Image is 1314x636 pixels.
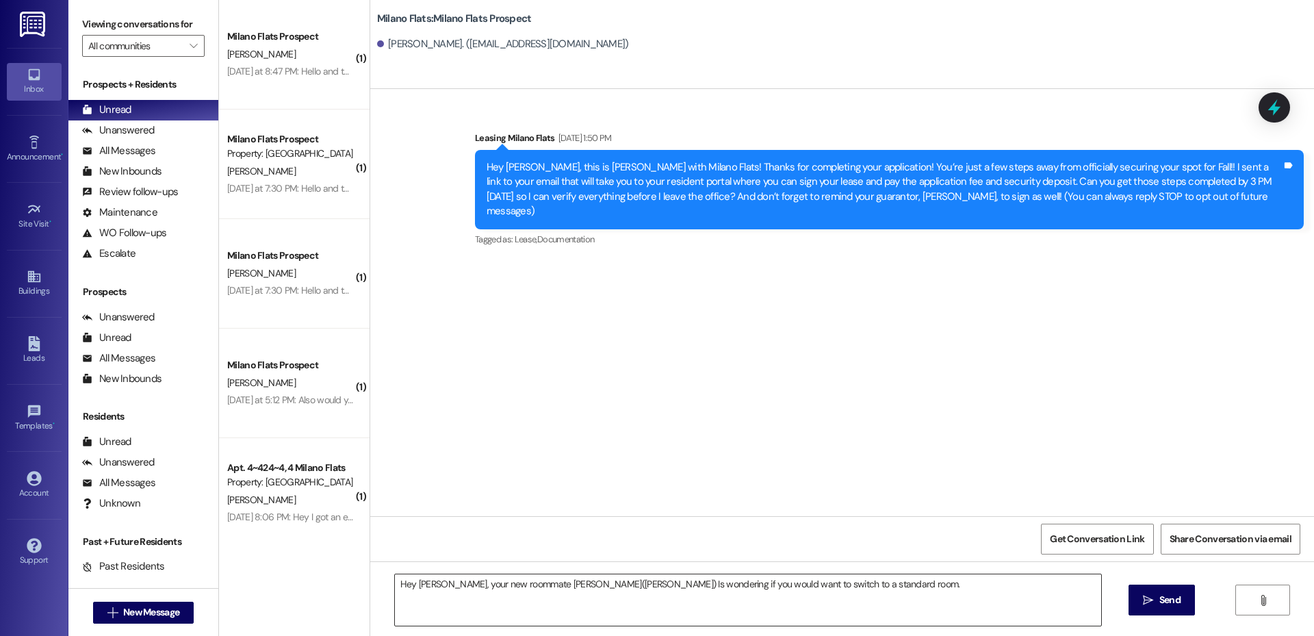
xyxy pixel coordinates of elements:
div: Property: [GEOGRAPHIC_DATA] Flats [227,147,354,161]
input: All communities [88,35,183,57]
span: [PERSON_NAME] [227,165,296,177]
button: New Message [93,602,194,624]
span: New Message [123,605,179,620]
div: Escalate [82,246,136,261]
div: [DATE] 1:50 PM [555,131,612,145]
div: Milano Flats Prospect [227,29,354,44]
span: • [53,419,55,429]
div: Past + Future Residents [68,535,218,549]
div: [DATE] at 7:30 PM: Hello and thank you for contacting Milano Flats. You have reached us after hou... [227,284,1124,296]
div: All Messages [82,351,155,366]
div: Review follow-ups [82,185,178,199]
div: Residents [68,409,218,424]
span: [PERSON_NAME] [227,267,296,279]
div: Unanswered [82,455,155,470]
div: Maintenance [82,205,157,220]
div: Unread [82,435,131,449]
div: [PERSON_NAME]. ([EMAIL_ADDRESS][DOMAIN_NAME]) [377,37,629,51]
div: Unread [82,103,131,117]
span: [PERSON_NAME] [227,377,296,389]
span: Share Conversation via email [1170,532,1291,546]
span: Documentation [537,233,595,245]
div: All Messages [82,476,155,490]
span: [PERSON_NAME] [227,48,296,60]
a: Templates • [7,400,62,437]
button: Share Conversation via email [1161,524,1300,555]
div: Milano Flats Prospect [227,132,354,147]
span: [PERSON_NAME] [227,494,296,506]
b: Milano Flats: Milano Flats Prospect [377,12,532,26]
span: Lease , [515,233,537,245]
div: Milano Flats Prospect [227,249,354,263]
div: Unread [82,331,131,345]
a: Site Visit • [7,198,62,235]
a: Leads [7,332,62,369]
div: Property: [GEOGRAPHIC_DATA] Flats [227,475,354,489]
i:  [107,607,118,618]
div: Unanswered [82,123,155,138]
div: Hey [PERSON_NAME], this is [PERSON_NAME] with Milano Flats! Thanks for completing your applicatio... [487,160,1282,219]
div: Unknown [82,496,140,511]
span: Get Conversation Link [1050,532,1144,546]
a: Inbox [7,63,62,100]
div: WO Follow-ups [82,226,166,240]
i:  [190,40,197,51]
div: Prospects + Residents [68,77,218,92]
div: Leasing Milano Flats [475,131,1304,150]
textarea: Hey [PERSON_NAME], your new roommate [PERSON_NAME]([PERSON_NAME]) Is wondering if you would want ... [395,574,1101,626]
div: Tagged as: [475,229,1304,249]
a: Buildings [7,265,62,302]
div: Milano Flats Prospect [227,358,354,372]
div: New Inbounds [82,164,162,179]
span: • [61,150,63,160]
i:  [1258,595,1268,606]
button: Send [1129,585,1195,615]
i:  [1143,595,1153,606]
div: [DATE] at 7:30 PM: Hello and thank you for contacting Milano Flats. You have reached us after hou... [227,182,1124,194]
button: Get Conversation Link [1041,524,1153,555]
a: Account [7,467,62,504]
label: Viewing conversations for [82,14,205,35]
div: Past Residents [82,559,165,574]
div: [DATE] at 5:12 PM: Also would you be able to tell me the mailing address for my apartment? [227,394,586,406]
div: [DATE] 8:06 PM: Hey I got an email saying I have an outstanding charge on my account preventing m... [227,511,792,523]
div: Apt. 4~424~4, 4 Milano Flats [227,461,354,475]
img: ResiDesk Logo [20,12,48,37]
div: New Inbounds [82,372,162,386]
div: Unanswered [82,310,155,325]
a: Support [7,534,62,571]
div: All Messages [82,144,155,158]
span: • [49,217,51,227]
div: Prospects [68,285,218,299]
div: [DATE] at 8:47 PM: Hello and thank you for contacting Milano Flats. You have reached us after hou... [227,65,1124,77]
span: Send [1159,593,1181,607]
